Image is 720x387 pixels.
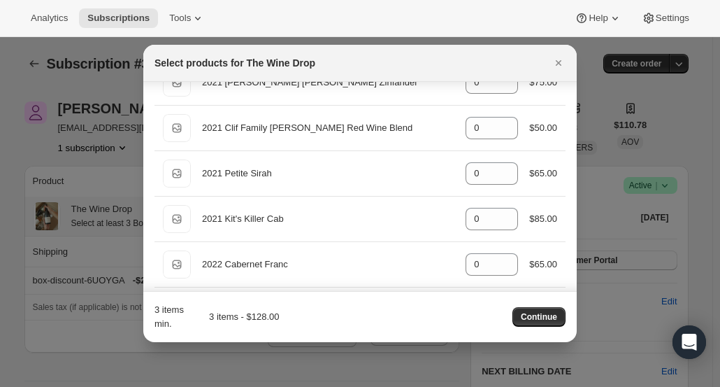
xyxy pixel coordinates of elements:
[154,56,315,70] h2: Select products for The Wine Drop
[202,258,454,272] div: 2022 Cabernet Franc
[672,325,706,359] div: Open Intercom Messenger
[22,8,76,28] button: Analytics
[529,76,557,90] div: $75.00
[202,121,454,135] div: 2021 Clif Family [PERSON_NAME] Red Wine Blend
[161,8,213,28] button: Tools
[202,76,454,90] div: 2021 [PERSON_NAME] [PERSON_NAME] Zinfandel
[529,212,557,226] div: $85.00
[169,13,191,24] span: Tools
[521,311,557,323] span: Continue
[566,8,630,28] button: Help
[633,8,698,28] button: Settings
[549,53,568,73] button: Close
[529,121,557,135] div: $50.00
[529,258,557,272] div: $65.00
[154,303,188,331] div: 3 items min.
[529,167,557,181] div: $65.00
[589,13,607,24] span: Help
[31,13,68,24] span: Analytics
[512,307,566,327] button: Continue
[87,13,150,24] span: Subscriptions
[656,13,689,24] span: Settings
[194,310,279,324] div: 3 items - $128.00
[202,167,454,181] div: 2021 Petite Sirah
[79,8,158,28] button: Subscriptions
[202,212,454,226] div: 2021 Kit's Killer Cab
